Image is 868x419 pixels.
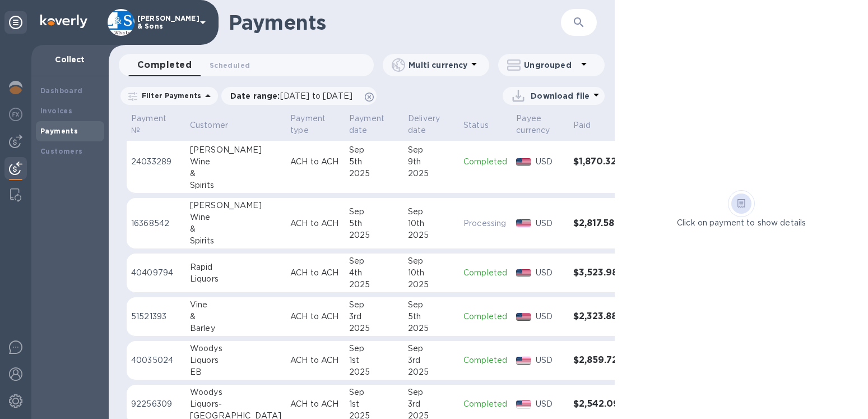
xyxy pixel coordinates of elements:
img: USD [516,219,531,227]
p: Completed [463,311,507,323]
div: & [190,223,281,235]
p: Delivery date [408,113,440,136]
div: 1st [349,354,399,366]
span: Status [463,119,503,131]
p: USD [536,311,564,323]
div: Sep [349,255,399,267]
div: Woodys [190,386,281,398]
h3: $2,859.72 [573,355,620,366]
b: Customers [40,147,83,155]
p: Collect [40,54,100,65]
p: Payment № [131,113,166,136]
div: Sep [349,343,399,354]
p: Completed [463,354,507,366]
div: EB [190,366,281,378]
h3: $3,523.98 [573,268,620,278]
span: Payment № [131,113,181,136]
h3: $1,870.32 [573,156,620,167]
p: Download file [531,90,590,102]
p: Payment type [290,113,326,136]
span: Payment date [349,113,399,136]
div: 3rd [408,398,454,410]
p: ACH to ACH [290,156,340,168]
h3: $2,323.88 [573,311,620,322]
div: 1st [349,398,399,410]
div: 2025 [349,168,399,179]
div: Unpin categories [4,11,27,34]
span: Completed [137,57,192,73]
img: USD [516,400,531,408]
div: Liquors [190,354,281,366]
div: 4th [349,267,399,279]
img: USD [516,313,531,321]
div: 2025 [408,229,454,241]
p: Click on payment to show details [677,217,806,229]
div: 2025 [349,279,399,291]
img: USD [516,269,531,277]
span: Delivery date [408,113,454,136]
p: USD [536,267,564,279]
div: 5th [349,218,399,229]
div: Sep [408,255,454,267]
div: Liquors [190,273,281,285]
span: Customer [190,119,243,131]
img: USD [516,158,531,166]
div: 2025 [408,323,454,334]
div: Sep [408,386,454,398]
b: Dashboard [40,86,83,95]
p: 16368542 [131,218,181,229]
p: Customer [190,119,228,131]
p: 40035024 [131,354,181,366]
p: Payment date [349,113,384,136]
div: Spirits [190,235,281,247]
div: 3rd [349,311,399,323]
p: USD [536,354,564,366]
p: Paid [573,119,591,131]
div: Sep [408,343,454,354]
div: Rapid [190,261,281,273]
div: Wine [190,156,281,168]
p: Completed [463,156,507,168]
img: USD [516,357,531,365]
div: & [190,311,281,323]
div: Sep [349,299,399,311]
p: 92256309 [131,398,181,410]
div: Wine [190,211,281,223]
div: Sep [408,299,454,311]
img: Logo [40,15,87,28]
div: 5th [349,156,399,168]
p: [PERSON_NAME] & Sons [137,15,193,30]
div: 2025 [408,366,454,378]
div: Sep [349,206,399,218]
div: Spirits [190,179,281,191]
div: [PERSON_NAME] [190,144,281,156]
p: Status [463,119,489,131]
span: Payee currency [516,113,564,136]
p: 51521393 [131,311,181,323]
div: Date range:[DATE] to [DATE] [221,87,377,105]
b: Invoices [40,107,72,115]
div: 10th [408,218,454,229]
p: ACH to ACH [290,267,340,279]
p: Completed [463,398,507,410]
p: USD [536,156,564,168]
div: 2025 [349,366,399,378]
p: USD [536,398,564,410]
div: Barley [190,323,281,334]
p: ACH to ACH [290,218,340,229]
div: Sep [408,144,454,156]
p: ACH to ACH [290,354,340,366]
span: Scheduled [210,59,250,71]
div: & [190,168,281,179]
span: [DATE] to [DATE] [280,91,352,100]
div: 2025 [408,168,454,179]
div: 10th [408,267,454,279]
h3: $2,542.09 [573,399,620,409]
div: 2025 [408,279,454,291]
p: Multi currency [409,59,467,71]
span: Paid [573,119,605,131]
p: 40409794 [131,267,181,279]
p: 24033289 [131,156,181,168]
b: Payments [40,127,78,135]
p: Completed [463,267,507,279]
